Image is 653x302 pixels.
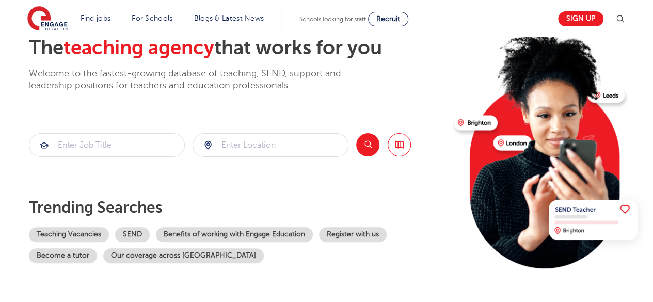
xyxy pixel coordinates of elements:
[193,134,348,156] input: Submit
[356,133,379,156] button: Search
[558,11,603,26] a: Sign up
[29,227,109,242] a: Teaching Vacancies
[29,198,445,217] p: Trending searches
[81,14,111,22] a: Find jobs
[319,227,387,242] a: Register with us
[132,14,172,22] a: For Schools
[29,248,97,263] a: Become a tutor
[376,15,400,23] span: Recruit
[29,36,445,60] h2: The that works for you
[29,68,370,92] p: Welcome to the fastest-growing database of teaching, SEND, support and leadership positions for t...
[63,37,214,59] span: teaching agency
[27,6,68,32] img: Engage Education
[103,248,264,263] a: Our coverage across [GEOGRAPHIC_DATA]
[115,227,150,242] a: SEND
[29,133,185,157] div: Submit
[156,227,313,242] a: Benefits of working with Engage Education
[193,133,348,157] div: Submit
[29,134,184,156] input: Submit
[194,14,264,22] a: Blogs & Latest News
[299,15,366,23] span: Schools looking for staff
[368,12,408,26] a: Recruit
